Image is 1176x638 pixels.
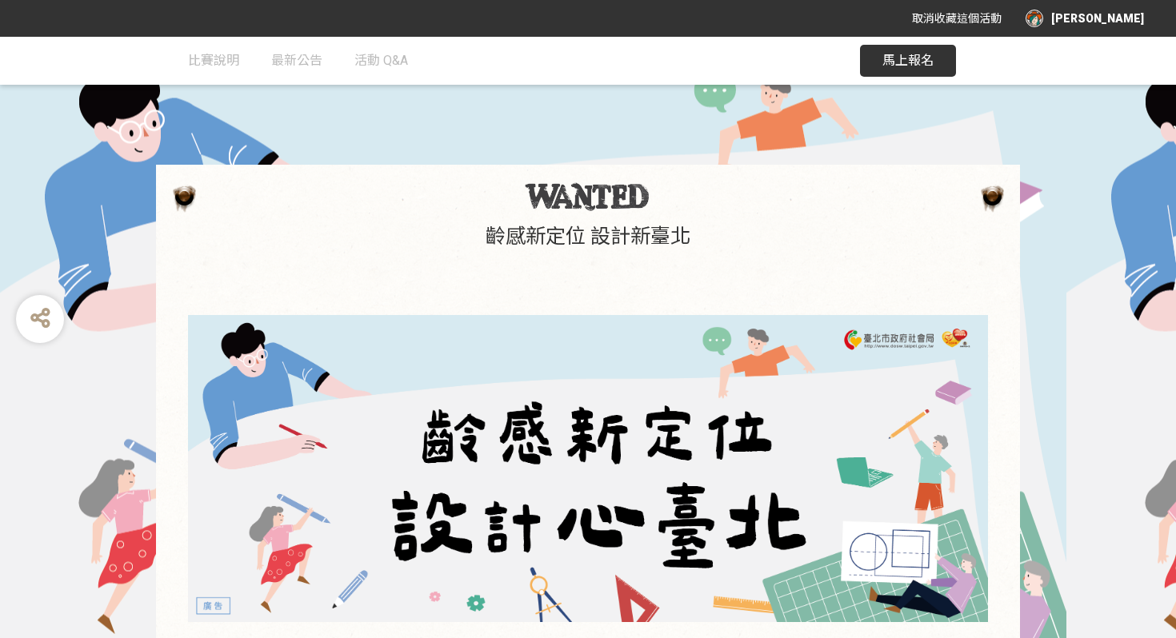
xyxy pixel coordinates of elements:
[172,225,1004,249] h1: 齡感新定位 設計新臺北
[882,53,934,68] span: 馬上報名
[860,45,956,77] button: 馬上報名
[912,12,1002,25] span: 取消收藏這個活動
[354,53,408,68] span: 活動 Q&A
[271,37,322,85] a: 最新公告
[188,37,239,85] a: 比賽說明
[188,53,239,68] span: 比賽說明
[271,53,322,68] span: 最新公告
[354,37,408,85] a: 活動 Q&A
[525,182,652,211] img: 齡感新定位 設計新臺北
